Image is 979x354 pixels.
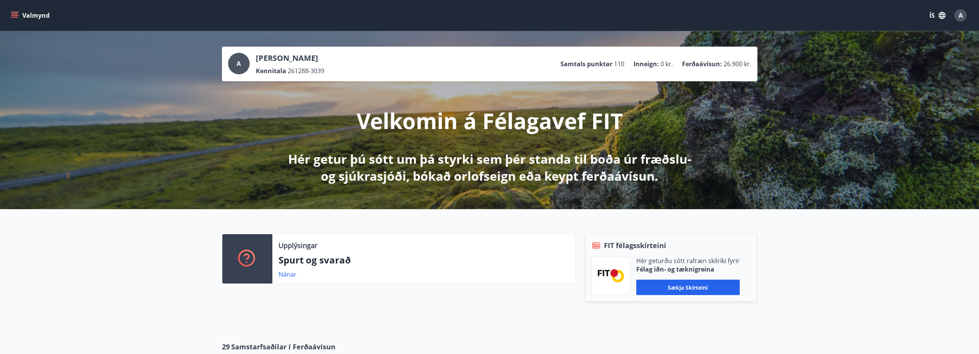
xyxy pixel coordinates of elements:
span: Samstarfsaðilar í Ferðaávísun [231,342,335,352]
p: Inneign : [634,60,659,68]
span: FIT félagsskírteini [604,240,666,250]
span: 110 [614,60,624,68]
span: 261288-3039 [288,67,324,75]
span: 0 kr. [660,60,673,68]
p: Samtals punktar [560,60,612,68]
button: Sækja skírteini [636,280,740,295]
p: Spurt og svarað [279,253,569,267]
p: Upplýsingar [279,240,317,250]
p: Hér geturðu sótt rafræn skilríki fyrir [636,257,740,265]
button: ÍS [925,8,950,22]
span: A [959,11,963,20]
p: Ferðaávísun : [682,60,722,68]
button: A [951,6,970,25]
img: FPQVkF9lTnNbbaRSFyT17YYeljoOGk5m51IhT0bO.png [598,269,624,282]
button: menu [9,8,53,22]
p: Kennitala [256,67,286,75]
p: [PERSON_NAME] [256,53,324,64]
p: Hér getur þú sótt um þá styrki sem þér standa til boða úr fræðslu- og sjúkrasjóði, bókað orlofsei... [287,151,693,185]
span: A [237,59,241,68]
p: Félag iðn- og tæknigreina [636,265,740,273]
a: Nánar [279,270,297,279]
span: 29 [222,342,230,352]
span: 26.900 kr. [724,60,751,68]
p: Velkomin á Félagavef FIT [357,106,623,135]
